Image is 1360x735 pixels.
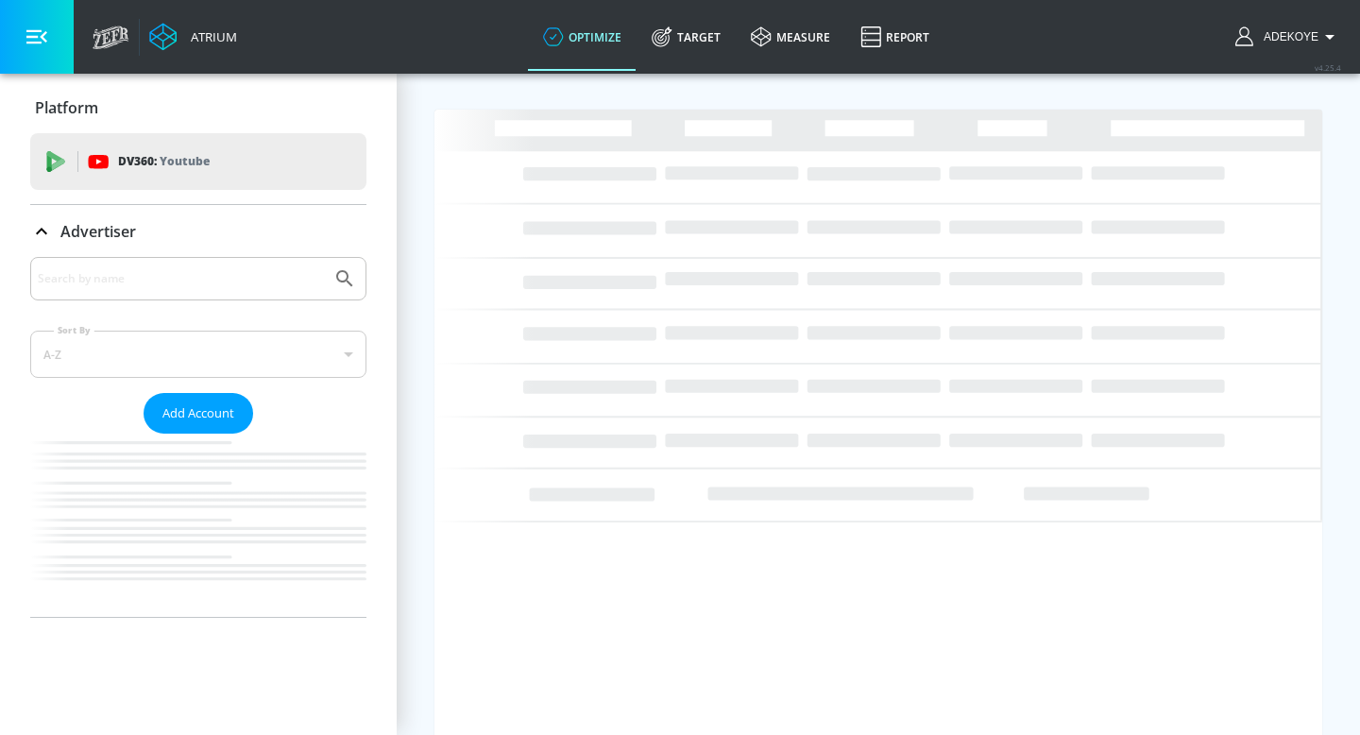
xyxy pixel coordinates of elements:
a: Report [845,3,944,71]
p: Youtube [160,151,210,171]
nav: list of Advertiser [30,434,366,617]
a: measure [736,3,845,71]
p: Platform [35,97,98,118]
div: Platform [30,81,366,134]
div: A-Z [30,331,366,378]
p: Advertiser [60,221,136,242]
span: v 4.25.4 [1315,62,1341,73]
a: Target [637,3,736,71]
p: DV360: [118,151,210,172]
div: Advertiser [30,257,366,617]
a: optimize [528,3,637,71]
input: Search by name [38,266,324,291]
div: Atrium [183,28,237,45]
div: Advertiser [30,205,366,258]
span: Add Account [162,402,234,424]
a: Atrium [149,23,237,51]
div: DV360: Youtube [30,133,366,190]
span: login as: adekoye.oladapo@zefr.com [1256,30,1318,43]
button: Add Account [144,393,253,434]
label: Sort By [54,324,94,336]
button: Adekoye [1235,26,1341,48]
